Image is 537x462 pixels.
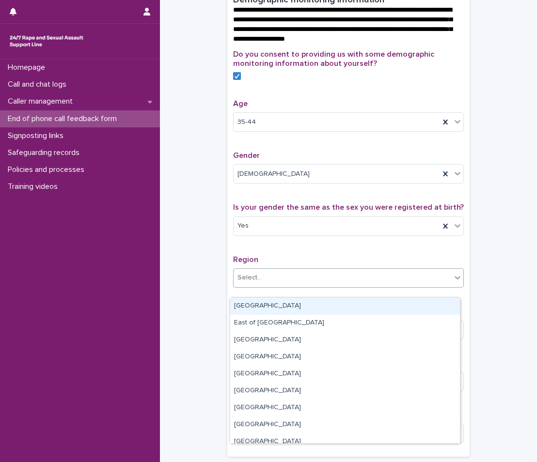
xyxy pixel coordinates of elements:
[230,298,460,315] div: East Midlands
[237,221,249,231] span: Yes
[237,117,256,127] span: 35-44
[233,50,434,67] span: Do you consent to providing us with some demographic monitoring information about yourself?
[230,315,460,332] div: East of England
[230,433,460,450] div: West Midlands
[4,131,71,140] p: Signposting links
[4,148,87,157] p: Safeguarding records
[4,80,74,89] p: Call and chat logs
[230,366,460,383] div: North West
[4,114,125,123] p: End of phone call feedback form
[230,349,460,366] div: North East
[237,273,262,283] div: Select...
[230,383,460,400] div: South East
[230,332,460,349] div: Greater London
[233,152,260,159] span: Gender
[233,203,464,211] span: Is your gender the same as the sex you were registered at birth?
[233,256,258,263] span: Region
[8,31,85,51] img: rhQMoQhaT3yELyF149Cw
[4,165,92,174] p: Policies and processes
[230,400,460,416] div: South West
[4,182,65,191] p: Training videos
[230,416,460,433] div: Wales
[233,100,248,108] span: Age
[4,97,80,106] p: Caller management
[4,63,53,72] p: Homepage
[237,169,310,179] span: [DEMOGRAPHIC_DATA]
